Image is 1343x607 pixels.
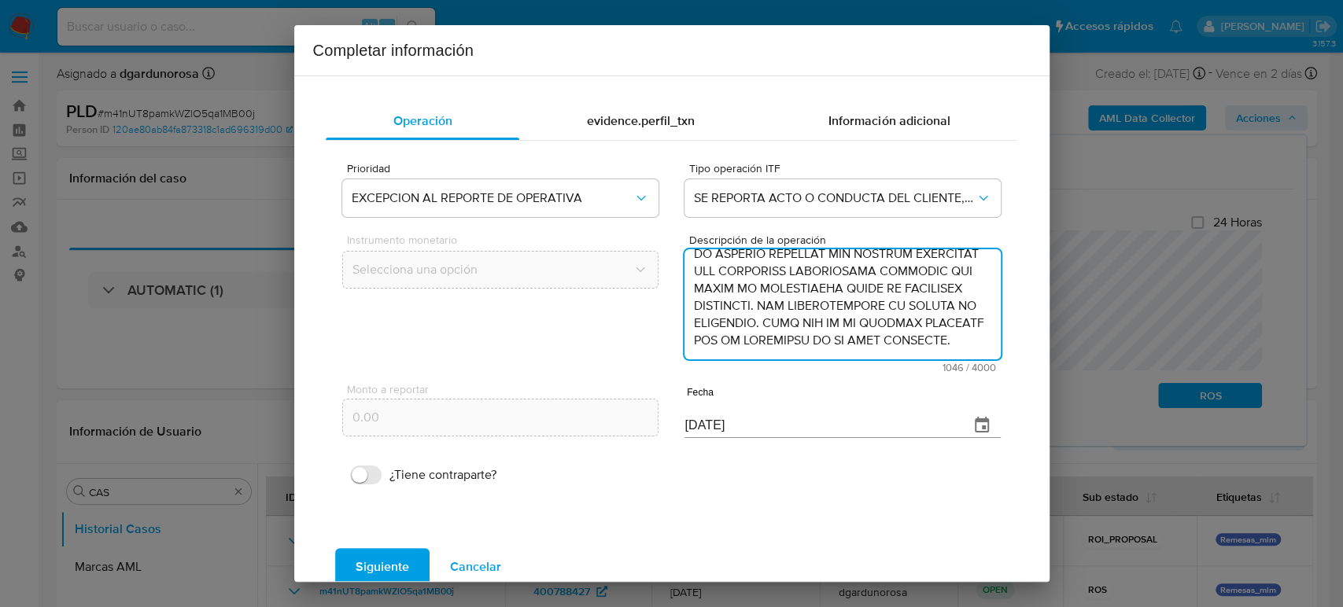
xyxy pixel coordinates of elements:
span: Monto a reportar [347,384,662,395]
input: ¿Tiene contraparte? [350,465,382,484]
button: Selecciona una opción [342,251,658,289]
span: Descripción de la operación [689,234,1005,246]
span: Instrumento monetario [347,234,662,245]
span: EXCEPCION AL REPORTE DE OPERATIVA [352,190,633,206]
textarea: /LOREMIPSUMDO SIT AMETCON A ELITSEDDOEIUSM TEMP INCI UTLA ETDOLORE MAGNAA EN ADMINIM 823709245 V ... [684,249,1000,359]
span: Máximo 4000 caracteres [689,362,995,373]
span: Prioridad [347,163,662,174]
button: SE REPORTA ACTO O CONDUCTA DEL CLIENTE, NO EXISTE OPERACION RELACIONADA A REPORTAR [684,179,1000,217]
span: Cancelar [450,550,501,584]
span: SE REPORTA ACTO O CONDUCTA DEL CLIENTE, NO EXISTE OPERACION RELACIONADA A REPORTAR [694,190,975,206]
button: EXCEPCION AL REPORTE DE OPERATIVA [342,179,658,217]
span: Información adicional [828,112,950,130]
h2: Completar información [313,38,1031,63]
span: evidence.perfil_txn [586,112,694,130]
span: Operación [393,112,452,130]
span: Siguiente [356,550,409,584]
button: Siguiente [335,548,430,586]
span: ¿Tiene contraparte? [389,467,496,483]
label: Fecha [684,388,714,397]
span: Selecciona una opción [352,262,632,278]
button: Cancelar [430,548,522,586]
span: Tipo operación ITF [688,163,1004,174]
div: complementary-information [326,102,1016,140]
